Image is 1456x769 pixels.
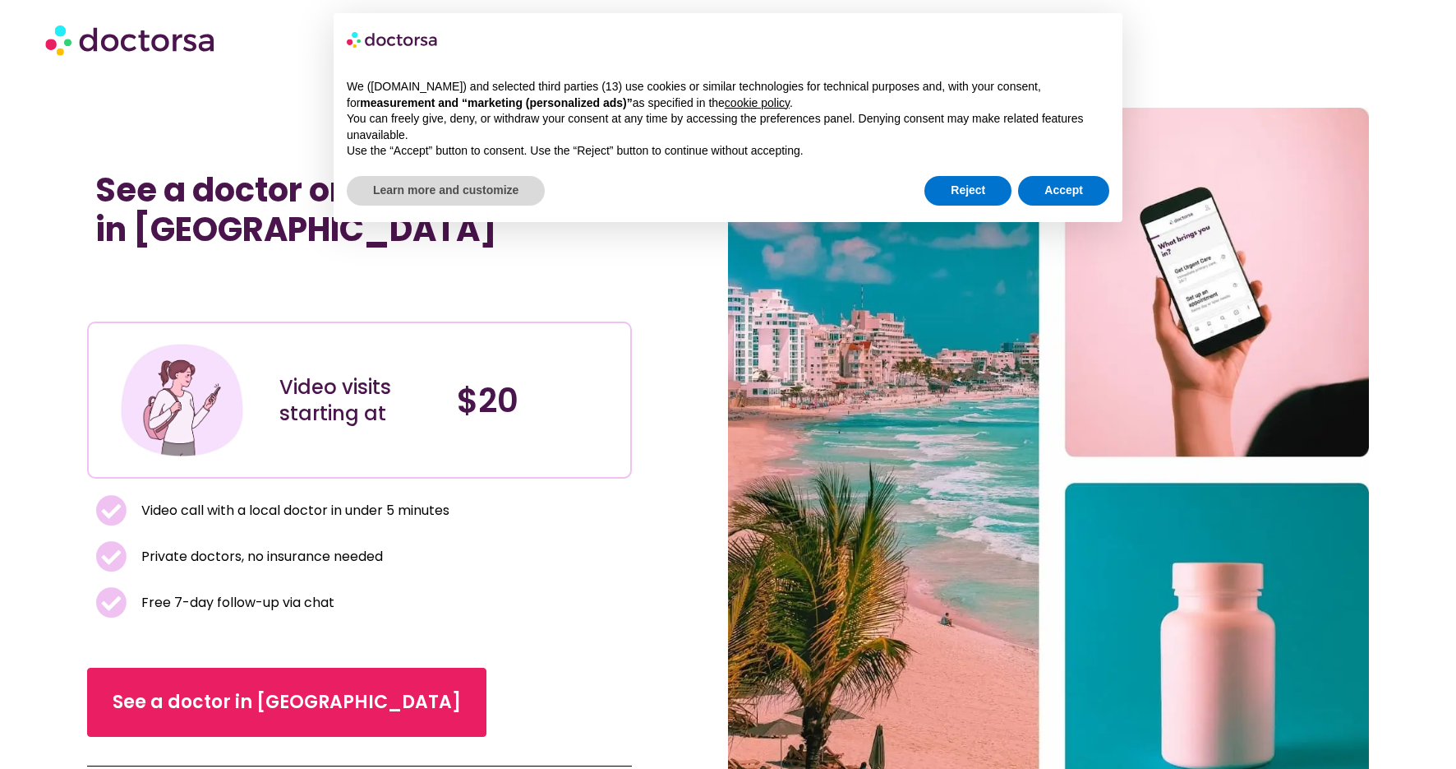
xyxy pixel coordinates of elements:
iframe: Customer reviews powered by Trustpilot [95,266,342,285]
img: Illustration depicting a young woman in a casual outfit, engaged with her smartphone. She has a p... [117,336,247,465]
button: Learn more and customize [347,176,545,206]
div: Video visits starting at [279,374,440,427]
a: See a doctor in [GEOGRAPHIC_DATA] [87,668,486,737]
h4: $20 [457,381,618,420]
span: Video call with a local doctor in under 5 minutes [137,499,449,522]
img: logo [347,26,439,53]
h1: See a doctor online in minutes in [GEOGRAPHIC_DATA] [95,170,624,249]
button: Reject [924,176,1011,206]
p: We ([DOMAIN_NAME]) and selected third parties (13) use cookies or similar technologies for techni... [347,79,1109,111]
span: Free 7-day follow-up via chat [137,591,334,614]
p: Use the “Accept” button to consent. Use the “Reject” button to continue without accepting. [347,143,1109,160]
a: cookie policy [725,96,790,109]
button: Accept [1018,176,1109,206]
strong: measurement and “marketing (personalized ads)” [360,96,632,109]
iframe: Customer reviews powered by Trustpilot [95,285,624,305]
span: See a doctor in [GEOGRAPHIC_DATA] [113,689,461,716]
span: Private doctors, no insurance needed [137,545,383,568]
p: You can freely give, deny, or withdraw your consent at any time by accessing the preferences pane... [347,111,1109,143]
